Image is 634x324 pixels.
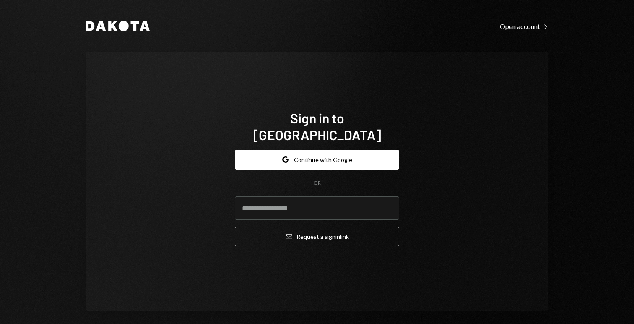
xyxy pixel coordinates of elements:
button: Continue with Google [235,150,399,170]
a: Open account [500,21,548,31]
div: OR [314,180,321,187]
div: Open account [500,22,548,31]
button: Request a signinlink [235,227,399,246]
h1: Sign in to [GEOGRAPHIC_DATA] [235,110,399,143]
